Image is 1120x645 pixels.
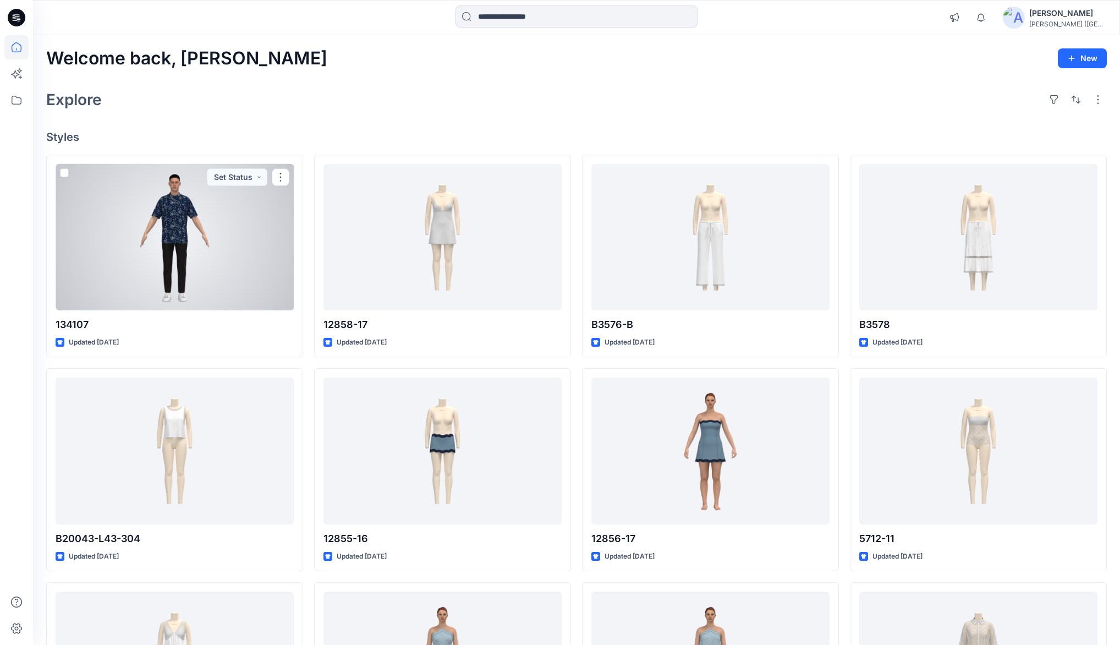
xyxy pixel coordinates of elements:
[1029,7,1106,20] div: [PERSON_NAME]
[591,531,830,546] p: 12856-17
[337,337,387,348] p: Updated [DATE]
[323,164,562,310] a: 12858-17
[56,164,294,310] a: 134107
[337,551,387,562] p: Updated [DATE]
[1029,20,1106,28] div: [PERSON_NAME] ([GEOGRAPHIC_DATA]) Exp...
[605,337,655,348] p: Updated [DATE]
[591,317,830,332] p: B3576-B
[69,551,119,562] p: Updated [DATE]
[56,317,294,332] p: 134107
[591,378,830,524] a: 12856-17
[56,378,294,524] a: B20043-L43-304
[46,91,102,108] h2: Explore
[46,48,327,69] h2: Welcome back, [PERSON_NAME]
[859,317,1097,332] p: B3578
[605,551,655,562] p: Updated [DATE]
[872,551,923,562] p: Updated [DATE]
[56,531,294,546] p: B20043-L43-304
[1058,48,1107,68] button: New
[323,378,562,524] a: 12855-16
[1003,7,1025,29] img: avatar
[872,337,923,348] p: Updated [DATE]
[859,164,1097,310] a: B3578
[591,164,830,310] a: B3576-B
[46,130,1107,144] h4: Styles
[69,337,119,348] p: Updated [DATE]
[323,531,562,546] p: 12855-16
[859,378,1097,524] a: 5712-11
[323,317,562,332] p: 12858-17
[859,531,1097,546] p: 5712-11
